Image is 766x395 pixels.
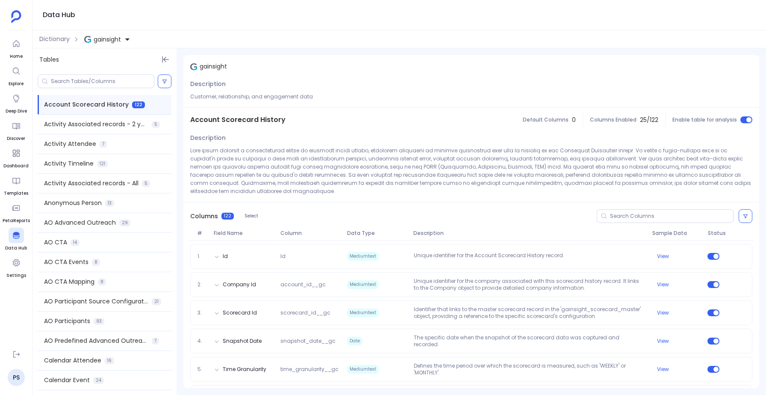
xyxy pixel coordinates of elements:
input: Search Tables/Columns [51,78,154,85]
span: 24 [93,377,104,384]
span: Column [277,230,344,237]
span: account_id__gc [277,281,344,288]
span: 5 [152,121,160,128]
span: AO CTA Mapping [44,277,94,286]
button: gainsight [82,33,132,46]
span: Date [347,337,362,345]
span: Mediumtext [347,252,379,261]
span: Description [190,80,226,89]
span: Settings [6,272,26,279]
p: Defines the time period over which the scorecard is measured, such as 'WEEKLY' or 'MONTHLY'. [410,362,649,376]
a: Deep Dive [6,91,27,115]
span: Activity Attendee [44,140,96,148]
p: Identifier that links to the master scorecard record in the 'gainsight_scorecard_master' object, ... [410,306,649,320]
span: Columns Enabled [590,116,636,123]
span: AO Advanced Outreach [44,218,116,227]
button: View [657,366,669,373]
span: Home [9,53,24,60]
div: Tables [32,48,177,71]
span: gainsight [94,35,121,44]
span: Discover [7,135,25,142]
span: 3. [194,309,211,316]
span: 16 [105,357,114,364]
span: gainsight [200,62,227,71]
button: Id [223,253,228,260]
button: View [657,253,669,260]
span: Status [704,230,727,237]
span: Data Hub [5,245,27,252]
span: Default Columns [523,116,569,123]
span: 29 [119,220,130,226]
button: View [657,281,669,288]
span: Account Scorecard History [44,100,129,109]
p: Lore ipsum dolorsit a consecteturad elitse do eiusmodt incidi utlabo, etdolorem aliquaeni ad mini... [190,146,752,195]
span: Enable table for analysis [672,116,737,123]
span: AO Participants [44,317,90,326]
span: # [194,230,210,237]
span: 93 [94,318,104,325]
span: Anonymous Person [44,199,102,208]
span: 5 [142,180,150,187]
span: Field Name [210,230,277,237]
img: gainsight.svg [190,63,197,70]
button: Snapshot Date [223,338,262,345]
span: Description [410,230,649,237]
input: Search Columns [610,213,733,220]
span: 2. [194,281,211,288]
span: 5. [194,366,211,373]
span: 4. [194,338,211,345]
a: PS [8,369,25,386]
span: PetaReports [3,217,30,224]
span: Account Scorecard History [190,115,286,125]
span: 21 [152,298,161,305]
span: Columns [190,212,218,221]
span: Dictionary [39,35,70,44]
span: Explore [9,80,24,87]
p: Unique identifier for the company associated with this scorecard history record. It links to the ... [410,278,649,291]
span: Mediumtext [347,280,379,289]
a: Home [9,36,24,60]
span: Calendar Event [44,376,90,385]
button: Time Granularity [223,366,266,373]
span: 7 [152,338,159,345]
button: Hide Tables [159,53,171,65]
span: Deep Dive [6,108,27,115]
span: snapshot_date__gc [277,338,344,345]
span: AO Predefined Advanced Outreach Model [44,336,148,345]
a: Data Hub [5,228,27,252]
span: 121 [97,160,108,167]
span: 13 [105,200,114,207]
span: Activity Associated records - All [44,179,138,188]
button: View [657,309,669,316]
button: Company Id [223,281,256,288]
a: Settings [6,255,26,279]
a: Discover [7,118,25,142]
button: View [657,338,669,345]
button: Select [239,211,264,222]
span: 7 [100,141,107,148]
a: Dashboard [3,146,29,169]
span: Description [190,134,226,143]
p: The specific date when the snapshot of the scorecard data was captured and recorded. [410,334,649,348]
span: 8 [98,279,106,285]
span: 122 [132,101,145,108]
span: scorecard_id__gc [277,309,344,316]
span: 0 [572,116,576,125]
span: 14 [71,239,80,246]
p: Unique identifier for the Account Scorecard History record. [410,252,649,261]
img: gainsight.svg [84,36,91,43]
span: 8 [92,259,100,266]
a: Explore [9,63,24,87]
span: 1. [194,253,211,260]
p: Customer, relationship, and engagement data [190,92,752,101]
span: Dashboard [3,163,29,169]
span: Templates [4,190,28,197]
span: Id [277,253,344,260]
span: AO CTA Events [44,258,88,267]
a: Templates [4,173,28,197]
span: 25 / 122 [640,116,658,125]
span: Calendar Attendee [44,356,101,365]
span: Sample Data [649,230,704,237]
button: Scorecard Id [223,309,257,316]
span: AO CTA [44,238,67,247]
